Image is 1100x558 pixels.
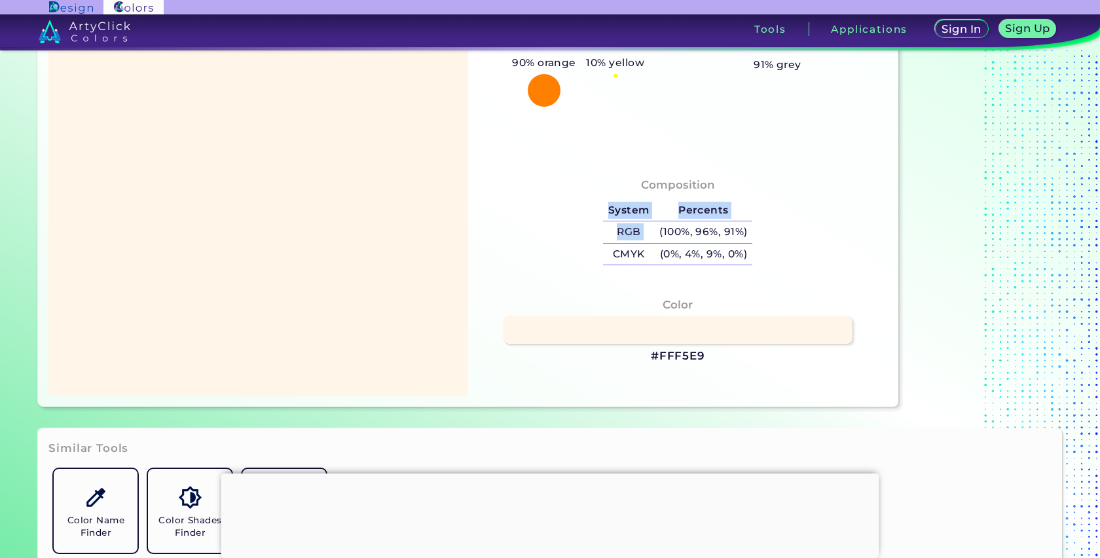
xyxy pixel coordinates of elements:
h5: Sign In [942,24,981,34]
img: ArtyClick Design logo [49,1,93,14]
a: Sign In [935,20,988,39]
h5: System [603,200,654,221]
h5: Percents [654,200,752,221]
h3: Tools [754,24,786,34]
h3: #FFF5E9 [651,348,705,364]
h4: Composition [641,176,715,195]
img: icon_color_name_finder.svg [84,486,107,509]
h4: Color [663,295,693,314]
a: Color Name Finder [48,464,143,558]
h5: 91% grey [754,56,801,73]
a: Color Names Dictionary [237,464,331,558]
h5: Sign Up [1006,23,1050,33]
img: logo_artyclick_colors_white.svg [39,20,131,43]
h5: (0%, 4%, 9%, 0%) [654,244,752,265]
h5: 90% orange [507,54,581,71]
h5: Color Name Finder [59,514,132,539]
h5: (100%, 96%, 91%) [654,221,752,243]
a: Sign Up [999,20,1055,39]
h5: RGB [603,221,654,243]
h5: CMYK [603,244,654,265]
iframe: Advertisement [221,474,879,555]
a: Color Shades Finder [143,464,237,558]
h3: Applications [831,24,907,34]
h5: Color Shades Finder [153,514,227,539]
h5: 10% yellow [581,54,650,71]
img: icon_color_shades.svg [179,486,202,509]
